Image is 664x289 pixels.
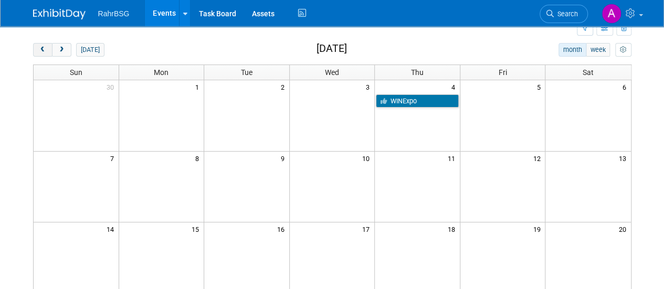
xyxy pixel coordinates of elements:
[615,43,631,57] button: myCustomButton
[280,152,289,165] span: 9
[558,43,586,57] button: month
[76,43,104,57] button: [DATE]
[499,68,507,77] span: Fri
[98,9,130,18] span: RahrBSG
[586,43,610,57] button: week
[106,80,119,93] span: 30
[33,43,52,57] button: prev
[276,222,289,236] span: 16
[535,80,545,93] span: 5
[241,68,252,77] span: Tue
[361,222,374,236] span: 17
[106,222,119,236] span: 14
[280,80,289,93] span: 2
[376,94,459,108] a: WINExpo
[194,152,204,165] span: 8
[109,152,119,165] span: 7
[554,10,578,18] span: Search
[365,80,374,93] span: 3
[191,222,204,236] span: 15
[540,5,588,23] a: Search
[621,80,631,93] span: 6
[602,4,621,24] img: Ashley Grotewold
[316,43,346,55] h2: [DATE]
[620,47,627,53] i: Personalize Calendar
[70,68,82,77] span: Sun
[52,43,71,57] button: next
[411,68,424,77] span: Thu
[154,68,168,77] span: Mon
[618,152,631,165] span: 13
[532,152,545,165] span: 12
[583,68,594,77] span: Sat
[325,68,339,77] span: Wed
[450,80,460,93] span: 4
[618,222,631,236] span: 20
[194,80,204,93] span: 1
[361,152,374,165] span: 10
[447,222,460,236] span: 18
[532,222,545,236] span: 19
[33,9,86,19] img: ExhibitDay
[447,152,460,165] span: 11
